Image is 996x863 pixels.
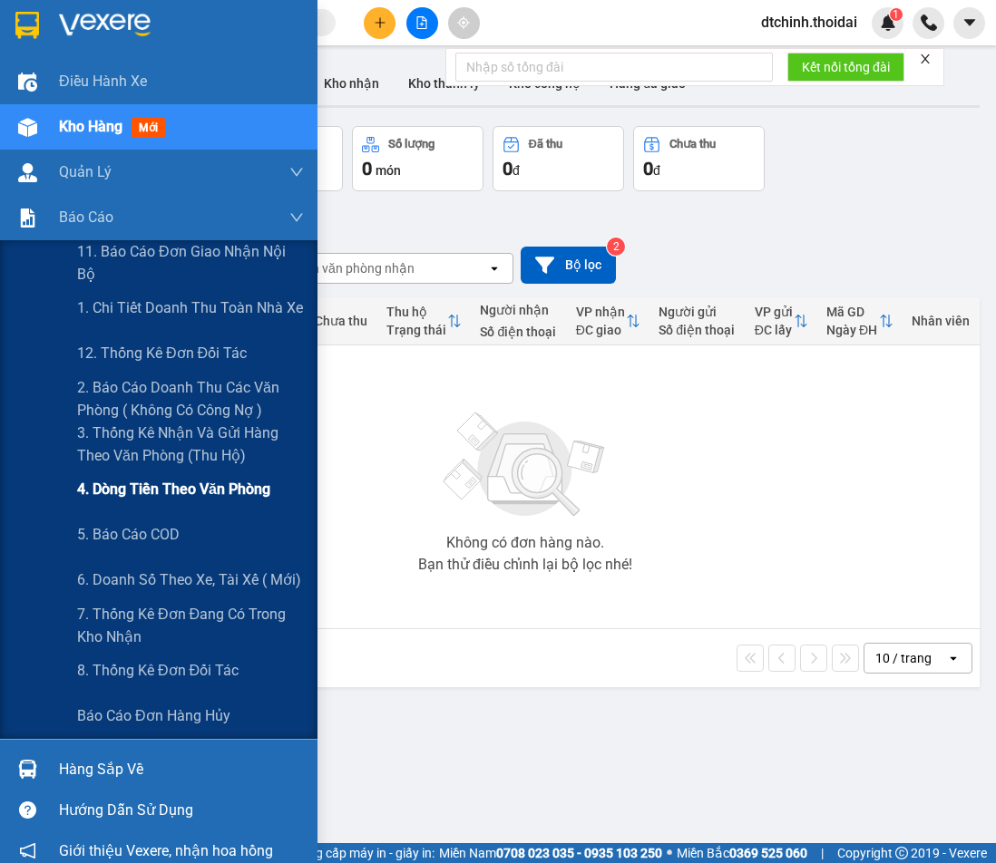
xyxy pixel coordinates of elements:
div: Người gửi [659,305,736,319]
button: file-add [406,7,438,39]
span: 0 [362,158,372,179]
span: 1. Chi tiết doanh thu toàn nhà xe [77,296,303,319]
div: Ngày ĐH [826,323,879,337]
strong: 0708 023 035 - 0935 103 250 [496,846,662,860]
div: Chưa thu [315,314,368,328]
svg: open [946,651,961,665]
button: caret-down [953,7,985,39]
img: warehouse-icon [18,760,37,779]
span: Kết nối tổng đài [802,57,890,77]
img: phone-icon [921,15,937,31]
button: Kho thanh lý [394,62,494,105]
button: Đã thu0đ [493,126,624,191]
th: Toggle SortBy [567,297,649,345]
span: | [821,843,824,863]
input: Nhập số tổng đài [455,53,773,82]
div: VP gửi [755,305,794,319]
span: 5. Báo cáo COD [77,523,180,546]
img: warehouse-icon [18,118,37,137]
button: Kho nhận [309,62,394,105]
span: Miền Nam [439,843,662,863]
button: Kết nối tổng đài [787,53,904,82]
div: Mã GD [826,305,879,319]
span: Báo cáo đơn hàng hủy [77,704,230,727]
div: ĐC lấy [755,323,794,337]
th: Toggle SortBy [817,297,903,345]
th: Toggle SortBy [377,297,472,345]
span: 7. Thống kê đơn đang có trong kho nhận [77,603,304,648]
span: 1 [893,8,899,21]
span: Miền Bắc [677,843,807,863]
span: Cung cấp máy in - giấy in: [293,843,435,863]
div: Không có đơn hàng nào. [446,536,604,550]
span: down [289,210,304,225]
span: down [289,165,304,179]
div: Số điện thoại [659,323,736,337]
span: 2. Báo cáo doanh thu các văn phòng ( không có công nợ ) [77,376,304,422]
button: aim [448,7,480,39]
img: logo-vxr [15,12,39,39]
span: 11. Báo cáo đơn giao nhận nội bộ [77,240,304,286]
span: 8. Thống kê đơn đối tác [77,659,239,682]
span: copyright [895,847,908,859]
span: Báo cáo [59,206,113,228]
span: Giới thiệu Vexere, nhận hoa hồng [59,839,273,862]
span: aim [457,16,470,29]
div: ĐC giao [576,323,626,337]
img: solution-icon [18,208,37,228]
span: caret-down [962,15,978,31]
span: plus [374,16,386,29]
span: dtchinh.thoidai [747,11,872,34]
span: notification [19,842,36,859]
button: Bộ lọc [521,247,616,284]
span: Điều hành xe [59,70,147,92]
div: Đã thu [529,138,562,150]
span: question-circle [19,801,36,819]
span: 4. Dòng tiền theo văn phòng [77,478,270,500]
div: Bạn thử điều chỉnh lại bộ lọc nhé! [418,558,632,572]
span: file-add [415,16,428,29]
span: ⚪️ [667,849,672,857]
span: 12. Thống kê đơn đối tác [77,342,247,364]
button: plus [364,7,395,39]
span: đ [513,163,520,178]
div: Thu hộ [386,305,448,319]
span: mới [132,118,165,138]
img: icon-new-feature [880,15,896,31]
div: Chưa thu [669,138,716,150]
div: Số lượng [388,138,435,150]
img: svg+xml;base64,PHN2ZyBjbGFzcz0ibGlzdC1wbHVnX19zdmciIHhtbG5zPSJodHRwOi8vd3d3LnczLm9yZy8yMDAwL3N2Zy... [435,402,616,528]
div: Chọn văn phòng nhận [289,259,415,277]
span: 3. Thống kê nhận và gửi hàng theo văn phòng (thu hộ) [77,422,304,467]
span: 0 [503,158,513,179]
div: Trạng thái [386,323,448,337]
div: Người nhận [480,303,557,317]
div: VP nhận [576,305,626,319]
div: Nhân viên [912,314,971,328]
div: Hàng sắp về [59,756,304,783]
div: 10 / trang [875,649,932,667]
sup: 1 [890,8,903,21]
button: Chưa thu0đ [633,126,765,191]
img: warehouse-icon [18,163,37,182]
span: 0 [643,158,653,179]
span: Quản Lý [59,160,112,183]
span: Kho hàng [59,118,122,135]
span: close [919,53,932,65]
span: 6. Doanh số theo xe, tài xế ( mới) [77,568,301,591]
button: Số lượng0món [352,126,483,191]
svg: open [487,261,502,276]
strong: 0369 525 060 [729,846,807,860]
span: đ [653,163,660,178]
sup: 2 [607,238,625,256]
div: Số điện thoại [480,325,557,339]
span: món [376,163,401,178]
th: Toggle SortBy [746,297,817,345]
div: Hướng dẫn sử dụng [59,797,304,824]
img: warehouse-icon [18,73,37,92]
